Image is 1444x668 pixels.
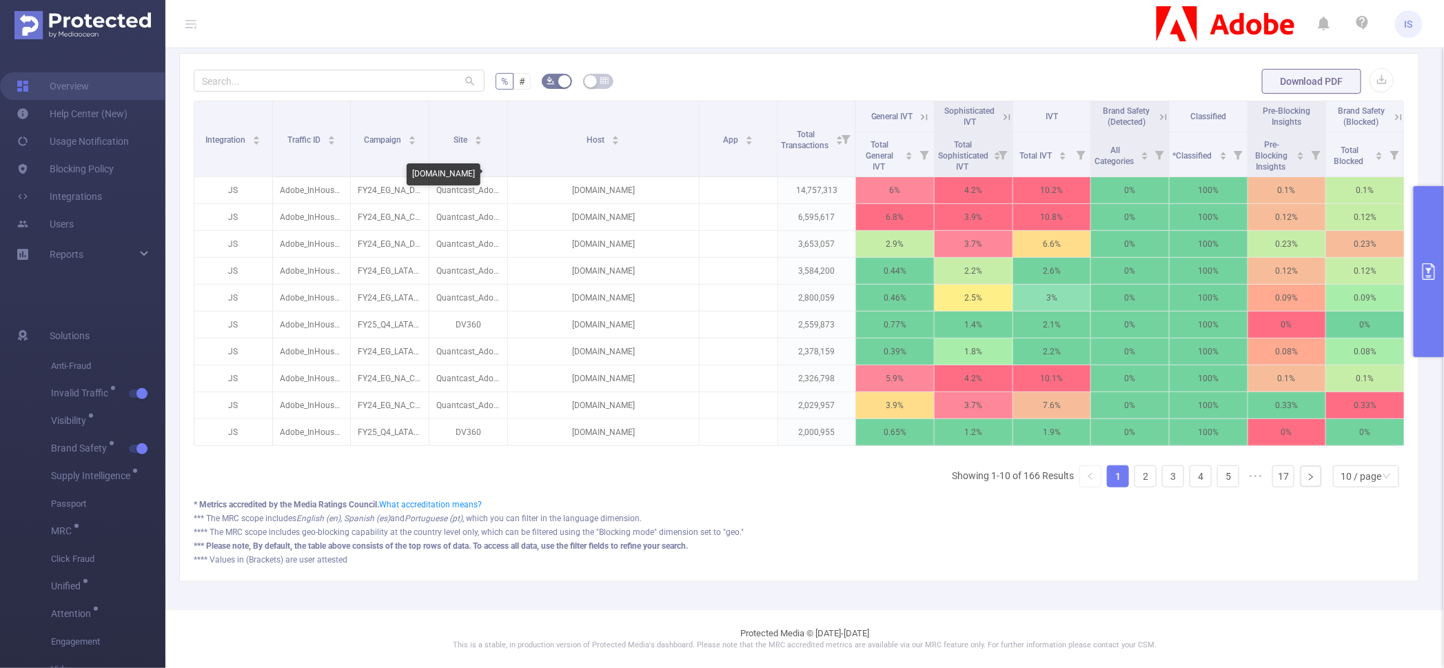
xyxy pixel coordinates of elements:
[1228,132,1248,176] i: Filter menu
[519,76,525,87] span: #
[1013,419,1091,445] p: 1.9%
[273,365,351,392] p: Adobe_InHouse [13539]
[252,134,261,142] div: Sort
[856,312,934,338] p: 0.77%
[1217,465,1239,487] li: 5
[778,338,856,365] p: 2,378,159
[508,365,699,392] p: [DOMAIN_NAME]
[1248,338,1326,365] p: 0.08%
[194,526,1405,538] div: **** The MRC scope includes geo-blocking capability at the country level only, which can be filte...
[1103,106,1150,127] span: Brand Safety (Detected)
[778,177,856,203] p: 14,757,313
[1219,154,1227,159] i: icon: caret-down
[1173,151,1214,161] span: *Classified
[1013,285,1091,311] p: 3%
[1046,112,1058,121] span: IVT
[51,388,113,398] span: Invalid Traffic
[253,139,261,143] i: icon: caret-down
[327,139,335,143] i: icon: caret-down
[1170,365,1248,392] p: 100%
[993,132,1013,176] i: Filter menu
[51,581,85,591] span: Unified
[273,231,351,257] p: Adobe_InHouse [13539]
[935,365,1013,392] p: 4.2%
[1091,312,1169,338] p: 0%
[1071,132,1090,176] i: Filter menu
[1219,150,1228,158] div: Sort
[200,640,1410,651] p: This is a stable, in production version of Protected Media's dashboard. Please note that the MRC ...
[1170,204,1248,230] p: 100%
[1306,132,1325,176] i: Filter menu
[1170,285,1248,311] p: 100%
[612,134,620,138] i: icon: caret-up
[1385,132,1404,176] i: Filter menu
[905,150,913,154] i: icon: caret-up
[194,204,272,230] p: JS
[287,135,323,145] span: Traffic ID
[836,101,855,176] i: Filter menu
[408,139,416,143] i: icon: caret-down
[379,500,482,509] a: What accreditation means?
[508,419,699,445] p: [DOMAIN_NAME]
[51,526,77,536] span: MRC
[1307,473,1315,481] i: icon: right
[1375,150,1383,158] div: Sort
[508,258,699,284] p: [DOMAIN_NAME]
[778,204,856,230] p: 6,595,617
[1326,285,1404,311] p: 0.09%
[1248,392,1326,418] p: 0.33%
[50,322,90,350] span: Solutions
[1383,472,1391,482] i: icon: down
[429,392,507,418] p: Quantcast_AdobeDyn
[856,365,934,392] p: 5.9%
[474,134,482,142] div: Sort
[1059,150,1067,158] div: Sort
[1095,145,1136,166] span: All Categories
[508,177,699,203] p: [DOMAIN_NAME]
[17,210,74,238] a: Users
[1091,231,1169,257] p: 0%
[1013,258,1091,284] p: 2.6%
[778,312,856,338] p: 2,559,873
[273,338,351,365] p: Adobe_InHouse [13539]
[1170,419,1248,445] p: 100%
[1141,150,1149,154] i: icon: caret-up
[194,554,1405,566] div: **** Values in (Brackets) are user attested
[1079,465,1101,487] li: Previous Page
[351,338,429,365] p: FY24_EG_LATAM_DocumentCloud_Acrobat_Acquisition [225293]
[1141,150,1149,158] div: Sort
[1170,392,1248,418] p: 100%
[194,285,272,311] p: JS
[273,258,351,284] p: Adobe_InHouse [13539]
[1248,365,1326,392] p: 0.1%
[778,392,856,418] p: 2,029,957
[454,135,469,145] span: Site
[746,134,753,138] i: icon: caret-up
[778,365,856,392] p: 2,326,798
[1218,466,1239,487] a: 5
[856,177,934,203] p: 6%
[429,231,507,257] p: Quantcast_AdobeDyn
[1190,112,1226,121] span: Classified
[1163,466,1183,487] a: 3
[935,285,1013,311] p: 2.5%
[351,204,429,230] p: FY24_EG_NA_Creative_CCM_Acquisition_Buy [225725]
[429,338,507,365] p: Quantcast_AdobeDyn
[1248,258,1326,284] p: 0.12%
[1297,150,1305,154] i: icon: caret-up
[945,106,995,127] span: Sophisticated IVT
[508,338,699,365] p: [DOMAIN_NAME]
[1326,258,1404,284] p: 0.12%
[194,231,272,257] p: JS
[1091,177,1169,203] p: 0%
[1108,466,1128,487] a: 1
[1086,472,1095,480] i: icon: left
[1013,338,1091,365] p: 2.2%
[273,419,351,445] p: Adobe_InHouse [13539]
[935,419,1013,445] p: 1.2%
[351,177,429,203] p: FY24_EG_NA_DocumentCloud_Acrobat_Acquisition [225291]
[429,312,507,338] p: DV360
[612,139,620,143] i: icon: caret-down
[1091,285,1169,311] p: 0%
[51,443,112,453] span: Brand Safety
